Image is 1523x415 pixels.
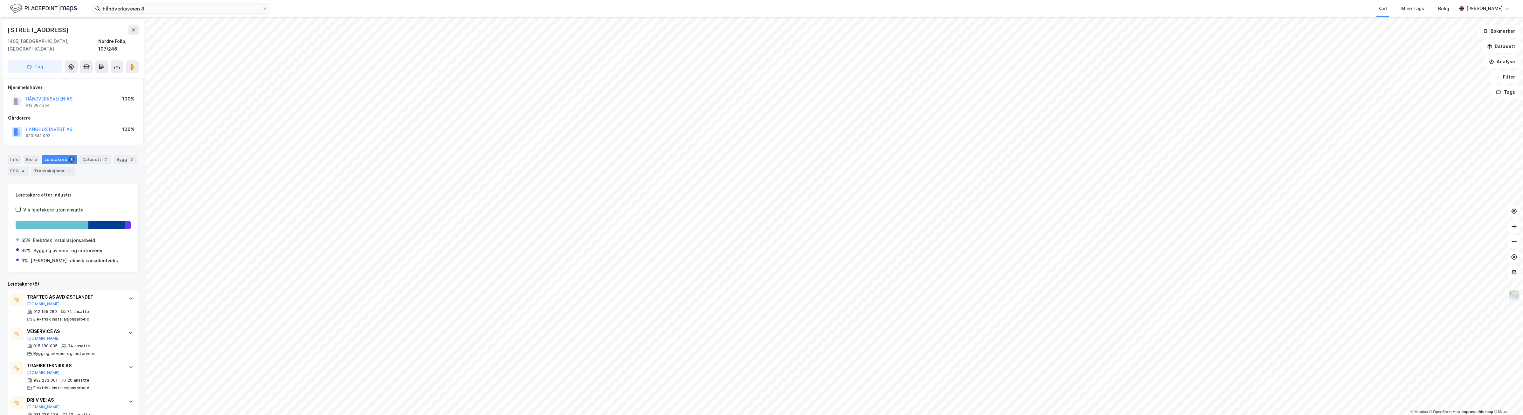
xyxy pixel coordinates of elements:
div: 100% [122,95,134,103]
div: TRAFTEC AS AVD ØSTLANDET [27,293,122,301]
div: DRIIV VEI AS [27,396,122,404]
button: [DOMAIN_NAME] [27,370,60,375]
div: Bygging av veier og motorveier [33,247,103,254]
button: Analyse [1484,55,1520,68]
div: 32% [21,247,31,254]
img: Z [1508,289,1520,301]
button: [DOMAIN_NAME] [27,405,60,410]
div: Bolig [1438,5,1449,12]
div: Bygg [114,155,137,164]
div: 7 [102,156,109,163]
div: TRAFIKKTEKNIKK AS [27,362,122,370]
div: 65% [21,237,31,244]
a: Mapbox [1410,410,1428,414]
div: Hjemmelshaver [8,84,138,91]
div: [PERSON_NAME] [1466,5,1503,12]
div: 20 ansatte [68,378,89,383]
div: 912 287 254 [26,103,50,108]
div: Leietakere (5) [8,280,139,288]
div: 5 [66,168,72,174]
div: 34 ansatte [68,343,90,349]
div: 912 155 269 [33,309,57,314]
div: Vis leietakere uten ansatte [23,206,84,214]
div: 3% [21,257,28,265]
div: Kart [1378,5,1387,12]
div: 923 641 092 [26,133,50,138]
iframe: Chat Widget [1491,384,1523,415]
a: Improve this map [1462,410,1493,414]
div: Elektrisk installasjonsarbeid [33,237,95,244]
div: Bygging av veier og motorveier [33,351,96,356]
button: [DOMAIN_NAME] [27,336,60,341]
div: Elektrisk installasjonsarbeid [33,385,89,391]
div: Eiere [24,155,39,164]
div: Datasett [80,155,111,164]
button: Datasett [1482,40,1520,53]
div: ESG [8,167,29,176]
button: Bokmerker [1478,25,1520,38]
div: 2 [128,156,135,163]
div: Transaksjoner [31,167,75,176]
div: Gårdeiere [8,114,138,122]
div: 915 180 035 [33,343,58,349]
div: 1405, [GEOGRAPHIC_DATA], [GEOGRAPHIC_DATA] [8,38,98,53]
div: Nordre Follo, 107/246 [98,38,139,53]
div: Info [8,155,21,164]
button: Filter [1490,71,1520,83]
div: [STREET_ADDRESS] [8,25,70,35]
div: Elektrisk installasjonsarbeid [33,317,89,322]
div: [PERSON_NAME] teknisk konsulentvirks. [31,257,119,265]
button: Tags [1491,86,1520,99]
div: 4 [20,168,26,174]
button: [DOMAIN_NAME] [27,301,60,307]
div: 100% [122,126,134,133]
div: Mine Tags [1401,5,1424,12]
div: VEISERVICE AS [27,328,122,335]
div: Leietakere etter industri [16,191,131,199]
a: OpenStreetMap [1429,410,1460,414]
div: 74 ansatte [67,309,89,314]
div: 5 [68,156,75,163]
img: logo.f888ab2527a4732fd821a326f86c7f29.svg [10,3,77,14]
div: 932 233 061 [33,378,58,383]
div: Leietakere [42,155,77,164]
button: Tag [8,60,62,73]
input: Søk på adresse, matrikkel, gårdeiere, leietakere eller personer [100,4,262,13]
